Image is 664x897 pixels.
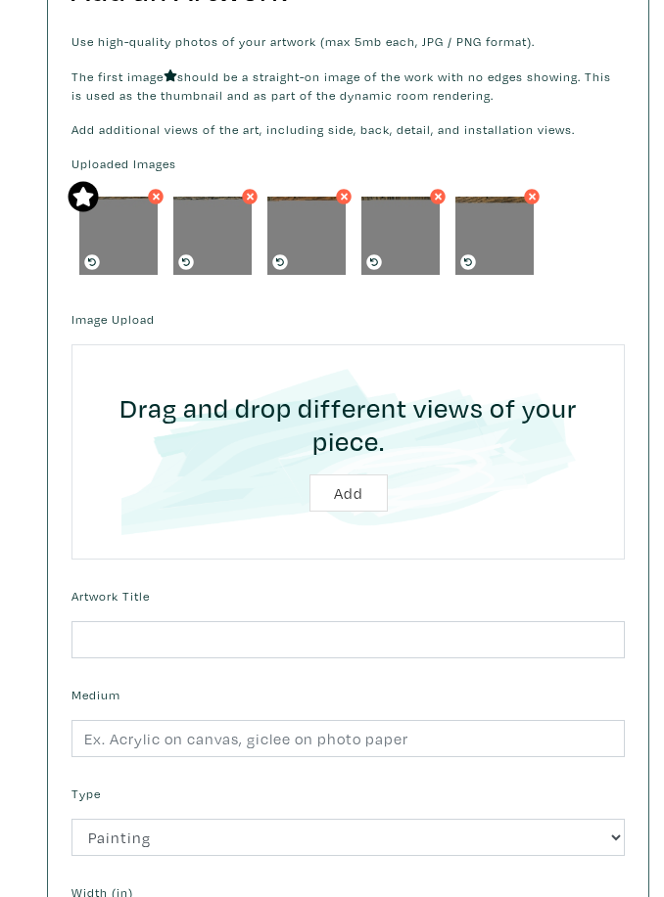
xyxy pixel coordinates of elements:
label: Artwork Title [71,588,150,606]
label: Type [71,785,101,804]
label: Uploaded Images [71,156,625,174]
label: Image Upload [71,311,155,330]
img: phpThumb.php [79,198,158,276]
p: Add additional views of the art, including side, back, detail, and installation views. [71,121,625,140]
input: Ex. Acrylic on canvas, giclee on photo paper [71,721,625,758]
img: phpThumb.php [361,198,440,276]
img: phpThumb.php [267,198,346,276]
p: The first image should be a straight-on image of the work with no edges showing. This is used as ... [71,68,625,106]
label: Medium [71,687,120,705]
p: Use high-quality photos of your artwork (max 5mb each, JPG / PNG format). [71,33,625,52]
img: phpThumb.php [455,198,534,276]
img: phpThumb.php [173,198,252,276]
